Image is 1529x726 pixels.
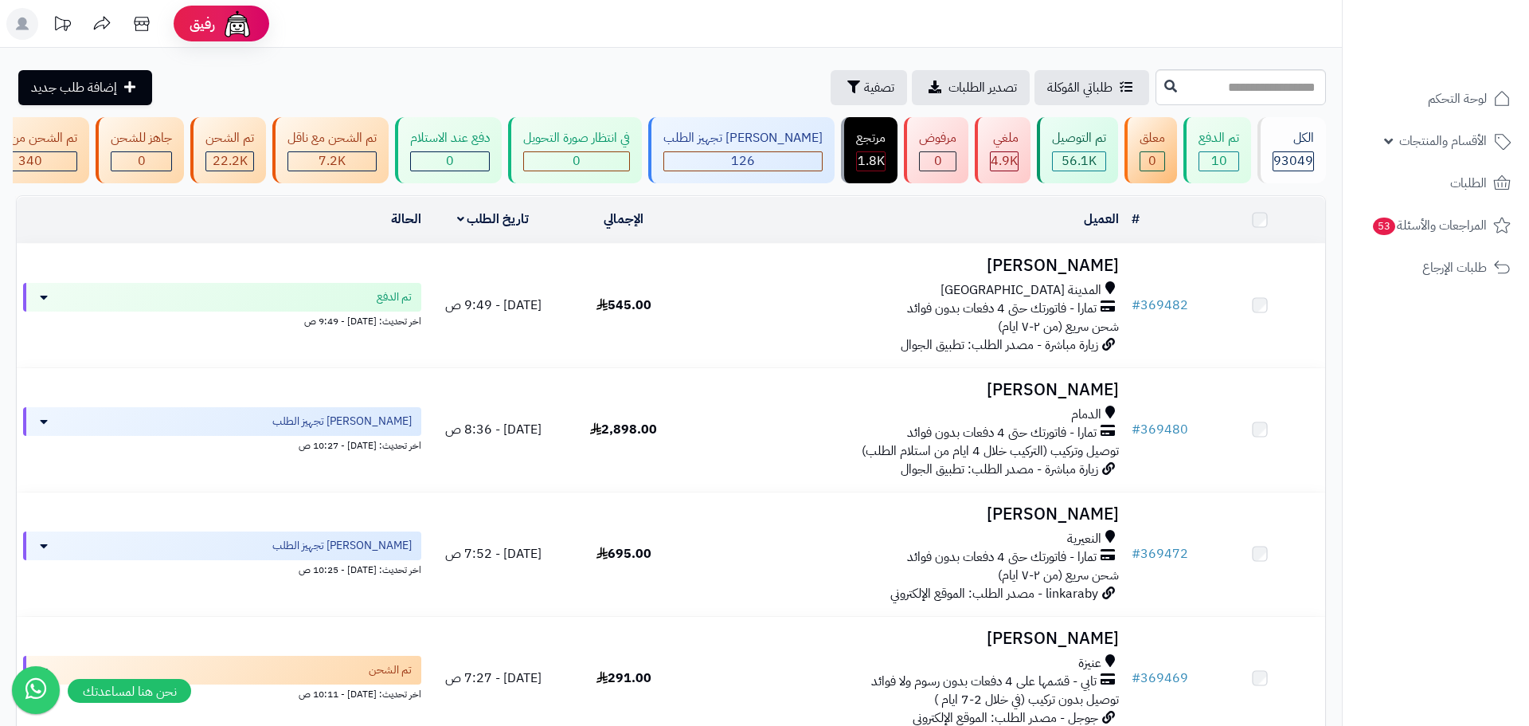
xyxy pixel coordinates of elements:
span: رفيق [190,14,215,33]
img: ai-face.png [221,8,253,40]
div: مرتجع [856,129,886,147]
span: طلباتي المُوكلة [1047,78,1113,97]
span: 0 [573,151,581,171]
a: دفع عند الاستلام 0 [392,117,505,183]
a: مرفوض 0 [901,117,972,183]
span: المراجعات والأسئلة [1371,214,1487,237]
span: شحن سريع (من ٢-٧ ايام) [998,317,1119,336]
span: 545.00 [596,296,651,315]
a: #369482 [1132,296,1188,315]
a: تاريخ الطلب [457,210,530,229]
div: 56096 [1053,152,1105,171]
div: مرفوض [919,129,956,147]
div: 0 [411,152,489,171]
span: تمارا - فاتورتك حتى 4 دفعات بدون فوائد [907,424,1097,442]
div: 0 [920,152,956,171]
h3: [PERSON_NAME] [696,630,1119,648]
a: المراجعات والأسئلة53 [1352,206,1519,245]
span: إضافة طلب جديد [31,78,117,97]
a: في انتظار صورة التحويل 0 [505,117,645,183]
a: لوحة التحكم [1352,80,1519,118]
h3: [PERSON_NAME] [696,381,1119,399]
span: طلبات الإرجاع [1422,257,1487,279]
div: دفع عند الاستلام [410,129,490,147]
span: # [1132,669,1140,688]
span: 0 [138,151,146,171]
a: تحديثات المنصة [42,8,82,44]
a: جاهز للشحن 0 [92,117,187,183]
span: النعيرية [1067,530,1101,548]
span: الطلبات [1450,172,1487,194]
span: الدمام [1071,406,1101,424]
div: ملغي [990,129,1019,147]
a: [PERSON_NAME] تجهيز الطلب 126 [645,117,838,183]
span: 93049 [1273,151,1313,171]
span: عنيزة [1078,654,1101,673]
div: 10 [1199,152,1238,171]
div: تم التوصيل [1052,129,1106,147]
span: توصيل وتركيب (التركيب خلال 4 ايام من استلام الطلب) [862,441,1119,461]
span: 2,898.00 [590,420,657,439]
a: العميل [1084,210,1119,229]
span: 56.1K [1062,151,1097,171]
span: 126 [731,151,755,171]
span: 291.00 [596,669,651,688]
a: # [1132,210,1140,229]
span: [PERSON_NAME] تجهيز الطلب [272,538,412,554]
button: تصفية [831,70,907,105]
span: linkaraby - مصدر الطلب: الموقع الإلكتروني [890,584,1098,603]
div: 126 [664,152,822,171]
a: إضافة طلب جديد [18,70,152,105]
a: #369480 [1132,420,1188,439]
a: الحالة [391,210,421,229]
div: 22193 [206,152,253,171]
a: طلباتي المُوكلة [1034,70,1149,105]
span: 0 [1148,151,1156,171]
div: في انتظار صورة التحويل [523,129,630,147]
span: تم الشحن [369,662,412,678]
span: تابي - قسّمها على 4 دفعات بدون رسوم ولا فوائد [871,673,1097,691]
span: # [1132,544,1140,563]
span: زيارة مباشرة - مصدر الطلب: تطبيق الجوال [901,336,1098,355]
div: اخر تحديث: [DATE] - 10:27 ص [23,436,421,453]
span: تم الدفع [377,289,412,305]
div: معلق [1140,129,1165,147]
span: [DATE] - 7:52 ص [445,544,542,563]
span: [DATE] - 9:49 ص [445,296,542,315]
a: تم الشحن مع ناقل 7.2K [269,117,392,183]
div: [PERSON_NAME] تجهيز الطلب [663,129,823,147]
span: تصدير الطلبات [948,78,1017,97]
span: شحن سريع (من ٢-٧ ايام) [998,566,1119,585]
span: تمارا - فاتورتك حتى 4 دفعات بدون فوائد [907,300,1097,318]
a: تم الدفع 10 [1180,117,1254,183]
a: مرتجع 1.8K [838,117,901,183]
span: 7.2K [319,151,346,171]
div: تم الشحن [205,129,254,147]
div: 0 [111,152,171,171]
span: # [1132,420,1140,439]
span: 0 [446,151,454,171]
span: 4.9K [991,151,1018,171]
h3: [PERSON_NAME] [696,505,1119,524]
div: جاهز للشحن [111,129,172,147]
a: معلق 0 [1121,117,1180,183]
div: 1765 [857,152,885,171]
span: 10 [1211,151,1227,171]
div: اخر تحديث: [DATE] - 10:25 ص [23,560,421,577]
span: 340 [18,151,42,171]
div: 0 [524,152,629,171]
a: ملغي 4.9K [972,117,1034,183]
div: اخر تحديث: [DATE] - 10:11 ص [23,685,421,701]
span: 0 [934,151,942,171]
div: 4926 [991,152,1018,171]
div: 7223 [288,152,376,171]
a: الكل93049 [1254,117,1329,183]
a: طلبات الإرجاع [1352,249,1519,287]
span: تصفية [864,78,894,97]
div: الكل [1273,129,1314,147]
span: [PERSON_NAME] تجهيز الطلب [272,414,412,430]
span: تمارا - فاتورتك حتى 4 دفعات بدون فوائد [907,548,1097,567]
span: 1.8K [858,151,885,171]
span: # [1132,296,1140,315]
span: 695.00 [596,544,651,563]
